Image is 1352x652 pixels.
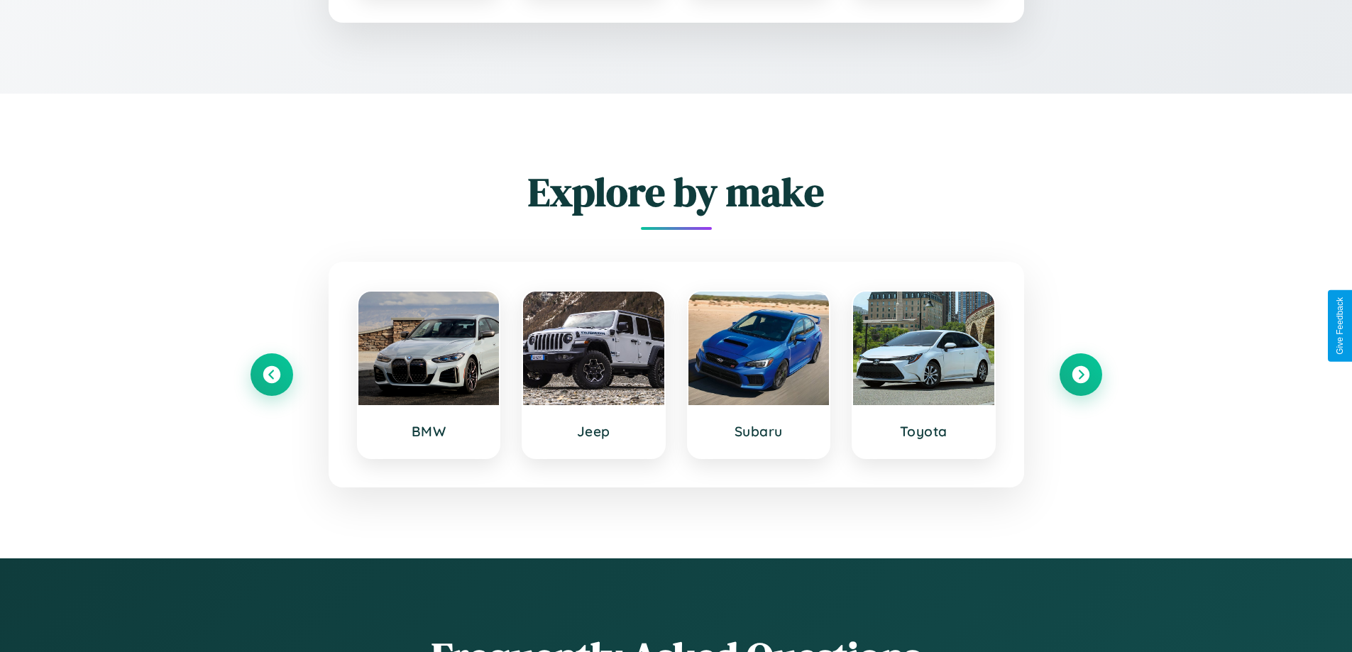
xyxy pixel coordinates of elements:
[1335,297,1345,355] div: Give Feedback
[537,423,650,440] h3: Jeep
[867,423,980,440] h3: Toyota
[251,165,1102,219] h2: Explore by make
[373,423,485,440] h3: BMW
[703,423,815,440] h3: Subaru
